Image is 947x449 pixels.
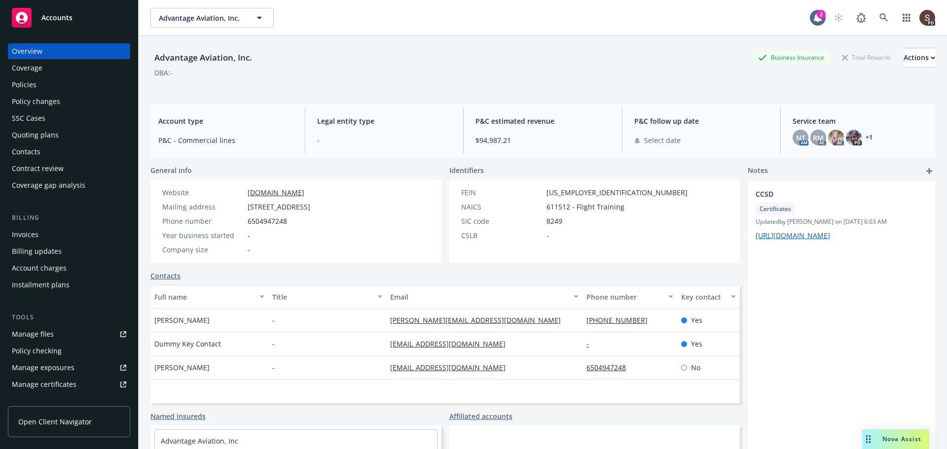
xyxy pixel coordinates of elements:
div: Invoices [12,227,38,242]
button: Actions [904,48,935,68]
div: Phone number [586,292,662,302]
a: Account charges [8,260,130,276]
a: [EMAIL_ADDRESS][DOMAIN_NAME] [390,339,513,348]
div: Overview [12,43,42,59]
span: Advantage Aviation, Inc. [159,13,244,23]
a: 6504947248 [586,363,634,372]
a: Billing updates [8,243,130,259]
a: Installment plans [8,277,130,293]
span: NT [796,133,805,143]
div: Title [272,292,371,302]
span: - [546,230,549,241]
a: +1 [866,135,873,140]
span: 6504947248 [248,216,287,226]
button: Nova Assist [862,429,929,449]
a: Policy changes [8,94,130,109]
a: Contract review [8,161,130,176]
div: CSLB [461,230,543,241]
a: Advantage Aviation, Inc [161,436,238,446]
div: DBA: - [154,68,173,78]
a: Overview [8,43,130,59]
span: Yes [691,315,702,325]
button: Title [268,285,386,309]
div: Policies [12,77,36,93]
div: Website [162,187,244,198]
span: Dummy Key Contact [154,339,221,349]
a: Policy checking [8,343,130,359]
span: - [317,135,452,145]
span: - [272,362,275,373]
a: Named insureds [150,411,206,421]
div: Tools [8,312,130,322]
a: SSC Cases [8,110,130,126]
div: 2 [817,10,826,19]
button: Full name [150,285,268,309]
div: Installment plans [12,277,70,293]
a: Manage claims [8,393,130,409]
div: Phone number [162,216,244,226]
span: General info [150,165,192,175]
div: Contract review [12,161,64,176]
a: [DOMAIN_NAME] [248,188,304,197]
a: Report a Bug [851,8,871,28]
span: Identifiers [449,165,484,175]
div: Contacts [12,144,40,160]
span: 611512 - Flight Training [546,202,624,212]
button: Phone number [583,285,677,309]
div: Mailing address [162,202,244,212]
a: Affiliated accounts [449,411,512,421]
div: Coverage gap analysis [12,177,85,193]
a: Coverage gap analysis [8,177,130,193]
a: Search [874,8,894,28]
a: Switch app [897,8,916,28]
div: Key contact [681,292,725,302]
a: add [923,165,935,177]
a: Manage exposures [8,360,130,376]
div: Manage exposures [12,360,74,376]
span: Service team [793,116,927,126]
a: Invoices [8,227,130,242]
div: Policy checking [12,343,62,359]
div: Total Rewards [837,51,896,64]
div: Billing updates [12,243,62,259]
span: 8249 [546,216,562,226]
div: Manage claims [12,393,62,409]
span: - [248,244,250,255]
span: P&C estimated revenue [475,116,610,126]
span: [PERSON_NAME] [154,362,210,373]
div: Advantage Aviation, Inc. [150,51,256,64]
a: Accounts [8,4,130,32]
div: Full name [154,292,254,302]
span: Accounts [41,14,73,22]
span: Yes [691,339,702,349]
span: Certificates [760,205,791,213]
span: Notes [748,165,768,177]
a: [URL][DOMAIN_NAME] [756,231,830,240]
a: Manage files [8,326,130,342]
span: - [272,315,275,325]
a: Start snowing [829,8,848,28]
button: Key contact [677,285,740,309]
div: SIC code [461,216,543,226]
span: - [248,230,250,241]
span: Updated by [PERSON_NAME] on [DATE] 6:03 AM [756,217,927,226]
a: - [586,339,597,348]
a: [PERSON_NAME][EMAIL_ADDRESS][DOMAIN_NAME] [390,315,569,325]
a: Contacts [8,144,130,160]
span: P&C - Commercial lines [158,135,293,145]
span: [PERSON_NAME] [154,315,210,325]
img: photo [846,130,862,145]
div: Quoting plans [12,127,59,143]
div: Policy changes [12,94,60,109]
div: CCSDCertificatesUpdatedby [PERSON_NAME] on [DATE] 6:03 AM[URL][DOMAIN_NAME] [748,181,935,248]
span: [STREET_ADDRESS] [248,202,310,212]
div: Email [390,292,568,302]
div: Year business started [162,230,244,241]
span: Select date [644,135,681,145]
div: Coverage [12,60,42,76]
span: - [272,339,275,349]
a: [EMAIL_ADDRESS][DOMAIN_NAME] [390,363,513,372]
span: Nova Assist [882,435,921,443]
span: RM [813,133,824,143]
